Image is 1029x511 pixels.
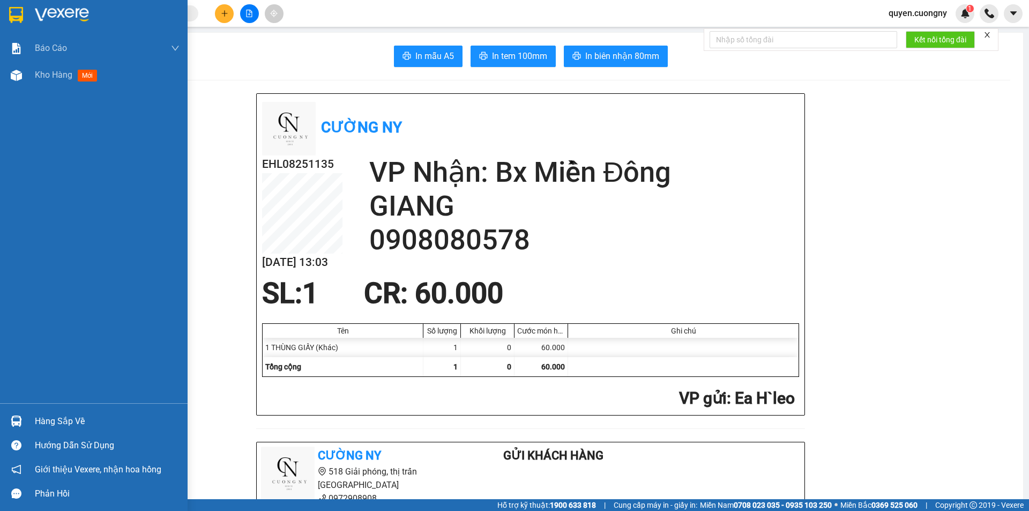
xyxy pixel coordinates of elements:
[983,31,991,39] span: close
[318,449,381,462] b: Cường Ny
[8,69,71,82] div: 60.000
[262,254,342,271] h2: [DATE] 13:03
[572,51,581,62] span: printer
[318,494,326,502] span: phone
[966,5,974,12] sup: 1
[423,338,461,357] div: 1
[415,49,454,63] span: In mẫu A5
[35,486,180,502] div: Phản hồi
[514,338,568,357] div: 60.000
[11,70,22,81] img: warehouse-icon
[461,338,514,357] div: 0
[11,43,22,54] img: solution-icon
[262,277,302,310] span: SL:
[369,223,799,257] h2: 0908080578
[9,7,23,23] img: logo-vxr
[464,327,511,335] div: Khối lượng
[507,362,511,371] span: 0
[604,499,606,511] span: |
[261,465,460,492] li: 518 Giải phóng, thị trấn [GEOGRAPHIC_DATA]
[1004,4,1023,23] button: caret-down
[503,449,603,462] b: Gửi khách hàng
[517,327,565,335] div: Cước món hàng
[35,438,180,454] div: Hướng dẫn sử dụng
[262,155,342,173] h2: EHL08251135
[261,492,460,505] li: 0972908908
[614,499,697,511] span: Cung cấp máy in - giấy in:
[261,447,315,500] img: logo.jpg
[263,338,423,357] div: 1 THÙNG GIẤY (Khác)
[11,464,21,475] span: notification
[840,499,918,511] span: Miền Bắc
[960,9,970,18] img: icon-new-feature
[262,388,795,410] h2: : Ea H`leo
[270,10,278,17] span: aim
[245,10,253,17] span: file-add
[871,501,918,509] strong: 0369 525 060
[35,41,67,55] span: Báo cáo
[426,327,458,335] div: Số lượng
[77,9,152,35] div: Bx Miền Đông
[926,499,927,511] span: |
[985,9,994,18] img: phone-icon
[564,46,668,67] button: printerIn biên nhận 80mm
[914,34,966,46] span: Kết nối tổng đài
[541,362,565,371] span: 60.000
[364,277,503,310] span: CR : 60.000
[9,9,69,35] div: Ea H`leo
[262,102,316,155] img: logo.jpg
[585,49,659,63] span: In biên nhận 80mm
[35,413,180,429] div: Hàng sắp về
[8,70,25,82] span: CR :
[302,277,318,310] span: 1
[734,501,832,509] strong: 0708 023 035 - 0935 103 250
[240,4,259,23] button: file-add
[402,51,411,62] span: printer
[77,35,152,48] div: GIANG
[679,389,727,408] span: VP gửi
[318,467,326,476] span: environment
[221,10,228,17] span: plus
[9,10,26,21] span: Gửi:
[492,49,547,63] span: In tem 100mm
[471,46,556,67] button: printerIn tem 100mm
[970,501,977,509] span: copyright
[11,416,22,427] img: warehouse-icon
[1009,9,1018,18] span: caret-down
[11,488,21,499] span: message
[321,119,402,136] b: Cường Ny
[35,70,72,80] span: Kho hàng
[571,327,796,335] div: Ghi chú
[11,440,21,450] span: question-circle
[265,327,420,335] div: Tên
[497,499,596,511] span: Hỗ trợ kỹ thuật:
[77,10,102,21] span: Nhận:
[394,46,463,67] button: printerIn mẫu A5
[369,155,799,189] h2: VP Nhận: Bx Miền Đông
[906,31,975,48] button: Kết nối tổng đài
[710,31,897,48] input: Nhập số tổng đài
[78,70,97,82] span: mới
[550,501,596,509] strong: 1900 633 818
[700,499,832,511] span: Miền Nam
[479,51,488,62] span: printer
[171,44,180,53] span: down
[880,6,956,20] span: quyen.cuongny
[77,48,152,63] div: 0908080578
[968,5,972,12] span: 1
[834,503,838,507] span: ⚪️
[35,463,161,476] span: Giới thiệu Vexere, nhận hoa hồng
[265,362,301,371] span: Tổng cộng
[453,362,458,371] span: 1
[265,4,284,23] button: aim
[215,4,234,23] button: plus
[369,189,799,223] h2: GIANG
